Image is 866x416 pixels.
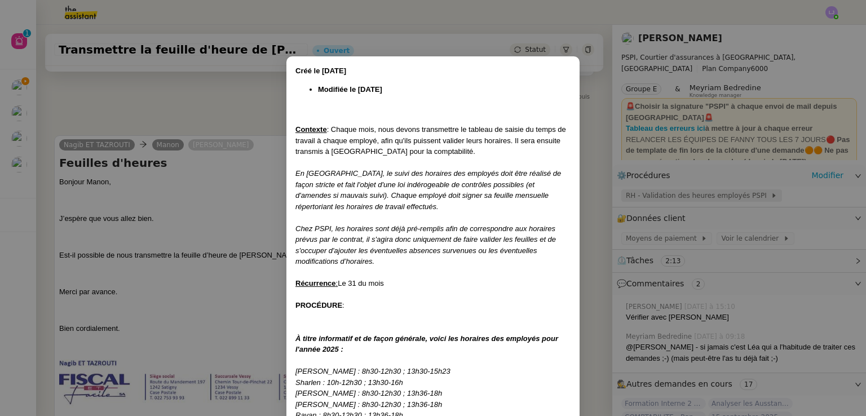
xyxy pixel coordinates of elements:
strong: Modifiée le [DATE] [318,85,382,94]
em: [PERSON_NAME] : 8h30-12h30 ; 13h36-18h [295,389,442,397]
em: [PERSON_NAME] : 8h30-12h30 ; 13h36-18h [295,400,442,409]
em: Chez PSPI, les horaires sont déjà pré-remplis afin de correspondre aux horaires prévus par le con... [295,224,556,266]
em: À titre informatif et de façon générale, voici les horaires des employés pour l'année 2025 : [295,334,558,354]
span: Le 31 du mois [338,279,384,287]
em: [PERSON_NAME] : 8h30-12h30 ; 13h30-15h23 [295,367,450,375]
u: : [336,279,338,287]
strong: Créé le [DATE] [295,67,346,75]
u: Contexte [295,125,327,134]
u: Récurrence [295,279,336,287]
em: En [GEOGRAPHIC_DATA], le suivi des horaires des employés doit être réalisé de façon stricte et fa... [295,169,561,211]
strong: PROCÉDURE [295,301,342,309]
span: : [342,301,344,309]
em: Sharlen : 10h-12h30 ; 13h30-16h [295,378,403,387]
span: : Chaque mois, nous devons transmettre le tableau de saisie du temps de travail à chaque employé,... [295,125,566,156]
